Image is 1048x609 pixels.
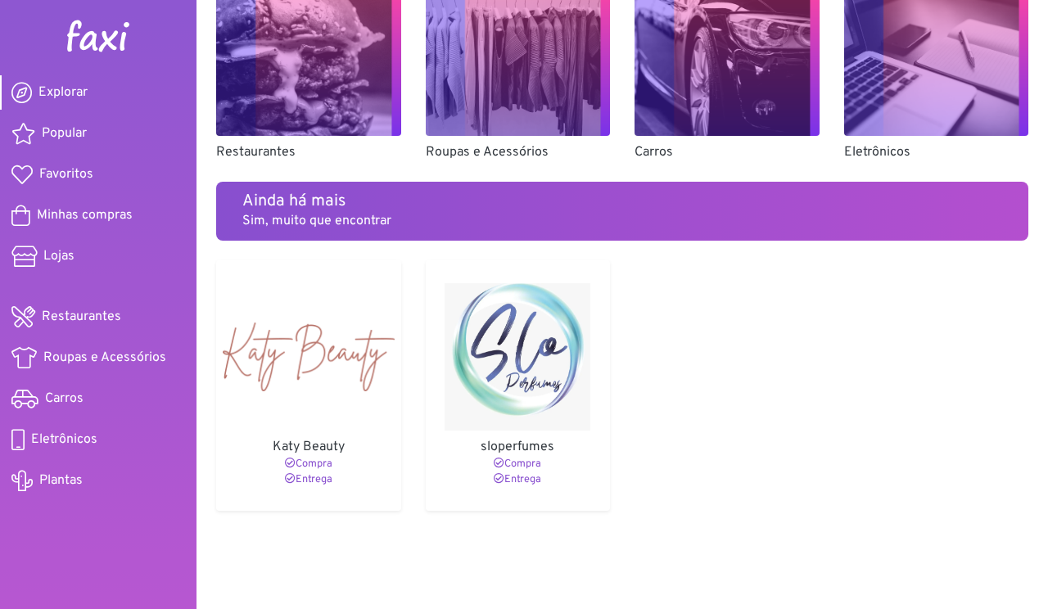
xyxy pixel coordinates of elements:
p: Katy Beauty [223,437,395,457]
h5: Ainda há mais [242,192,1002,211]
span: Explorar [38,83,88,102]
p: Carros [635,142,820,162]
img: sloperfumes [432,283,604,431]
p: Entrega [223,472,395,488]
a: sloperfumes sloperfumes Compra Entrega [426,260,611,511]
p: Compra [432,457,604,472]
p: Eletrônicos [844,142,1029,162]
p: Compra [223,457,395,472]
span: Roupas e Acessórios [43,348,166,368]
span: Carros [45,389,84,408]
span: Restaurantes [42,307,121,327]
span: Plantas [39,471,83,490]
span: Lojas [43,246,75,266]
p: sloperfumes [432,437,604,457]
img: Katy Beauty [223,283,395,431]
a: Katy Beauty Katy Beauty Compra Entrega [216,260,401,511]
span: Minhas compras [37,205,133,225]
p: Sim, muito que encontrar [242,211,1002,231]
p: Entrega [432,472,604,488]
span: Eletrônicos [31,430,97,449]
p: Restaurantes [216,142,401,162]
p: Roupas e Acessórios [426,142,611,162]
span: Popular [42,124,87,143]
span: Favoritos [39,165,93,184]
